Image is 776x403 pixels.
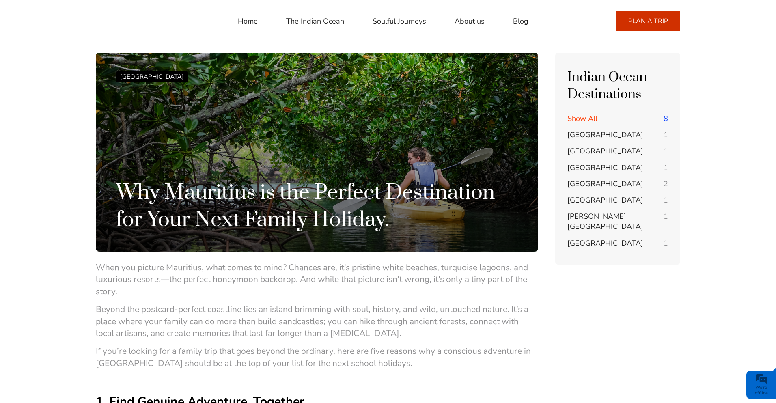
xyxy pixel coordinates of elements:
[567,130,643,140] span: [GEOGRAPHIC_DATA]
[567,211,643,231] span: [PERSON_NAME][GEOGRAPHIC_DATA]
[116,179,518,233] h1: Why Mauritius is the Perfect Destination for Your Next Family Holiday.
[567,163,643,172] span: [GEOGRAPHIC_DATA]
[567,195,643,205] span: [GEOGRAPHIC_DATA]
[96,304,528,339] span: Beyond the postcard-perfect coastline lies an island brimming with soul, history, and wild, untou...
[567,114,597,123] span: Show All
[96,262,528,297] span: When you picture Mauritius, what comes to mind? Chances are, it’s pristine white beaches, turquoi...
[567,146,668,156] a: [GEOGRAPHIC_DATA] 1
[664,146,668,156] span: 1
[567,146,643,156] span: [GEOGRAPHIC_DATA]
[238,11,258,31] a: Home
[116,71,188,82] div: [GEOGRAPHIC_DATA]
[513,11,528,31] a: Blog
[286,11,344,31] a: The Indian Ocean
[567,179,668,189] a: [GEOGRAPHIC_DATA] 2
[567,163,668,173] a: [GEOGRAPHIC_DATA] 1
[567,195,668,205] a: [GEOGRAPHIC_DATA] 1
[664,114,668,124] span: 8
[664,130,668,140] span: 1
[96,345,533,369] span: If you’re looking for a family trip that goes beyond the ordinary, here are five reasons why a co...
[567,238,643,248] span: [GEOGRAPHIC_DATA]
[616,11,680,31] a: PLAN A TRIP
[748,385,774,396] div: We're offline
[664,195,668,205] span: 1
[567,238,668,248] a: [GEOGRAPHIC_DATA] 1
[664,238,668,248] span: 1
[664,179,668,189] span: 2
[567,114,668,124] a: Show All 8
[567,130,668,140] a: [GEOGRAPHIC_DATA] 1
[567,211,668,232] a: [PERSON_NAME][GEOGRAPHIC_DATA] 1
[373,11,426,31] a: Soulful Journeys
[455,11,485,31] a: About us
[567,179,643,189] span: [GEOGRAPHIC_DATA]
[664,211,668,222] span: 1
[664,163,668,173] span: 1
[567,69,668,103] h4: Indian Ocean Destinations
